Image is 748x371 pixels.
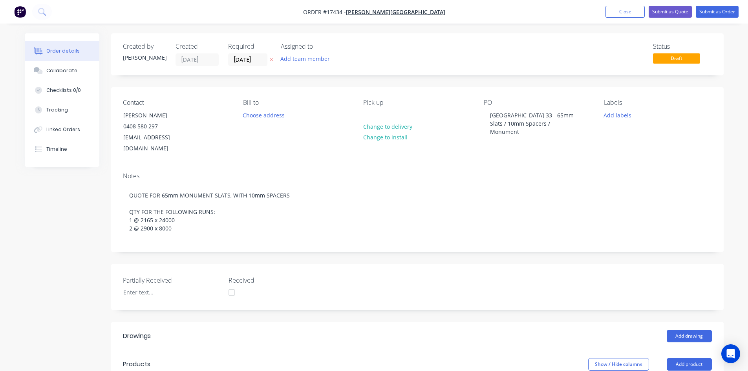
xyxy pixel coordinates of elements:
div: [PERSON_NAME]0408 580 297[EMAIL_ADDRESS][DOMAIN_NAME] [117,110,195,154]
div: [EMAIL_ADDRESS][DOMAIN_NAME] [123,132,188,154]
button: Order details [25,41,99,61]
div: Timeline [46,146,67,153]
button: Show / Hide columns [588,358,649,371]
div: Assigned to [281,43,359,50]
button: Collaborate [25,61,99,80]
div: Products [123,360,150,369]
div: [GEOGRAPHIC_DATA] 33 - 65mm Slats / 10mm Spacers / Monument [484,110,582,137]
div: Collaborate [46,67,77,74]
div: Created [176,43,219,50]
button: Add labels [600,110,636,120]
div: [PERSON_NAME] [123,53,166,62]
button: Submit as Order [696,6,739,18]
img: Factory [14,6,26,18]
div: Checklists 0/0 [46,87,81,94]
div: Notes [123,172,712,180]
button: Add product [667,358,712,371]
button: Add drawing [667,330,712,342]
button: Choose address [239,110,289,120]
div: Required [228,43,271,50]
span: Order #17434 - [303,8,346,16]
div: Order details [46,48,80,55]
div: Drawings [123,331,151,341]
div: Contact [123,99,230,106]
button: Change to delivery [359,121,416,132]
button: Change to install [359,132,411,143]
div: Created by [123,43,166,50]
button: Checklists 0/0 [25,80,99,100]
div: Status [653,43,712,50]
button: Submit as Quote [649,6,692,18]
div: PO [484,99,591,106]
label: Received [229,276,327,285]
div: Bill to [243,99,351,106]
span: Draft [653,53,700,63]
div: Tracking [46,106,68,113]
label: Partially Received [123,276,221,285]
div: Pick up [363,99,471,106]
div: Open Intercom Messenger [721,344,740,363]
a: [PERSON_NAME][GEOGRAPHIC_DATA] [346,8,445,16]
button: Linked Orders [25,120,99,139]
div: Labels [604,99,711,106]
div: [PERSON_NAME] [123,110,188,121]
div: 0408 580 297 [123,121,188,132]
button: Close [605,6,645,18]
button: Add team member [276,53,334,64]
div: Linked Orders [46,126,80,133]
button: Timeline [25,139,99,159]
button: Tracking [25,100,99,120]
div: QUOTE FOR 65mm MONUMENT SLATS, WITH 10mm SPACERS QTY FOR THE FOLLOWING RUNS: 1 @ 2165 x 24000 2 @... [123,183,712,240]
button: Add team member [281,53,334,64]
